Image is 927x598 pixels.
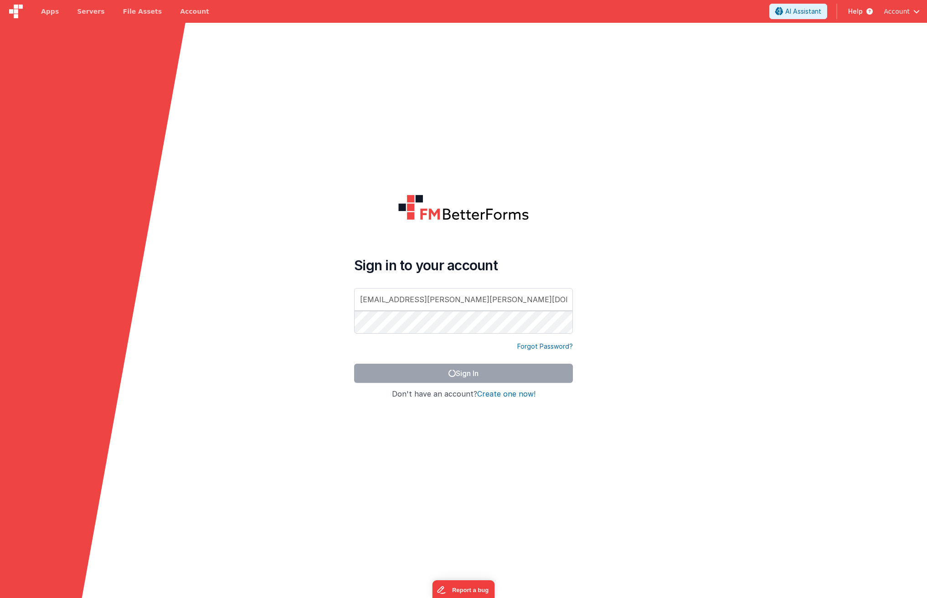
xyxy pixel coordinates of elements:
span: AI Assistant [785,7,821,16]
span: Servers [77,7,104,16]
input: Email Address [354,288,573,311]
a: Forgot Password? [517,342,573,351]
h4: Sign in to your account [354,257,573,273]
button: Sign In [354,364,573,383]
button: AI Assistant [769,4,827,19]
span: Account [884,7,910,16]
span: Help [848,7,863,16]
span: File Assets [123,7,162,16]
h4: Don't have an account? [354,390,573,398]
button: Account [884,7,920,16]
span: Apps [41,7,59,16]
button: Create one now! [477,390,536,398]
